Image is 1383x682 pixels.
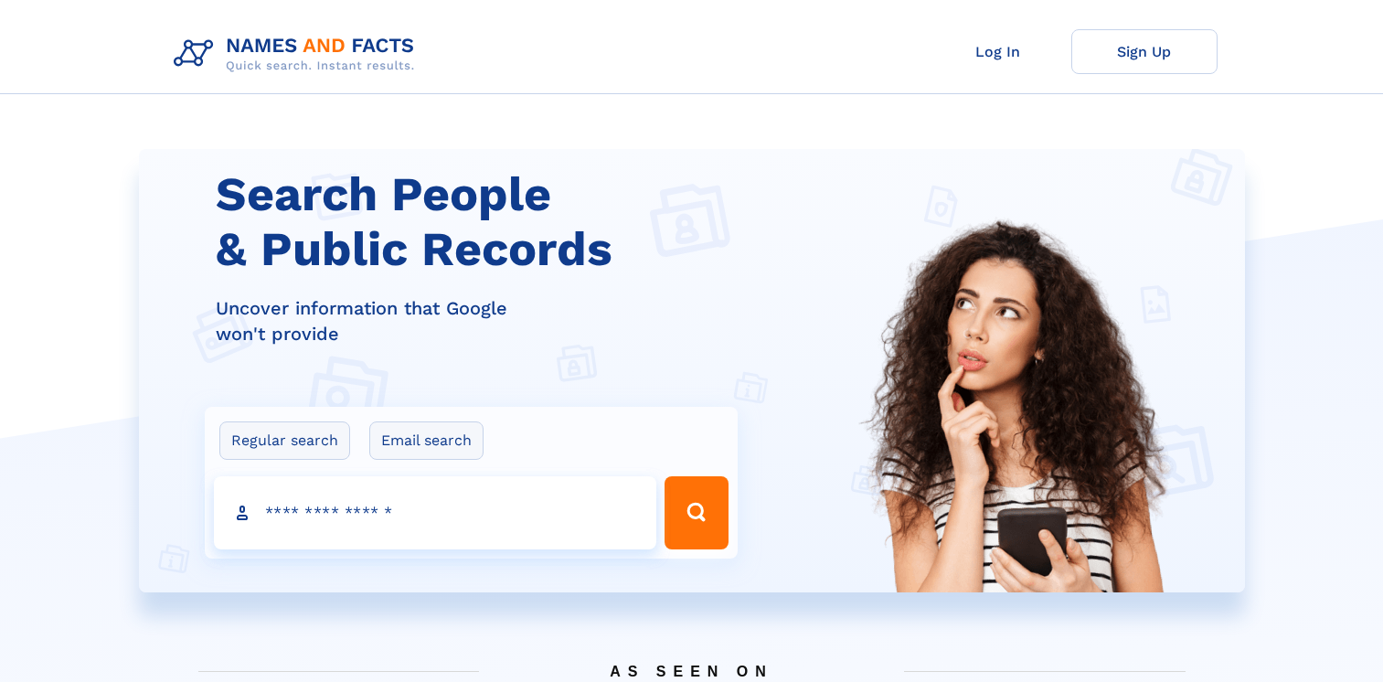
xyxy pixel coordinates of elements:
a: Log In [925,29,1071,74]
h1: Search People & Public Records [216,167,750,277]
div: Uncover information that Google won't provide [216,295,750,346]
input: search input [214,476,656,549]
a: Sign Up [1071,29,1218,74]
img: Logo Names and Facts [166,29,430,79]
label: Email search [369,421,484,460]
button: Search Button [665,476,729,549]
label: Regular search [219,421,350,460]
